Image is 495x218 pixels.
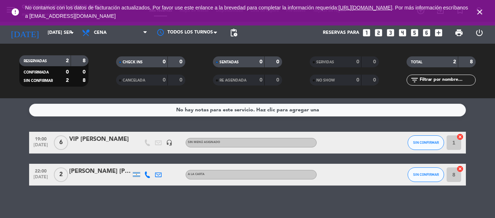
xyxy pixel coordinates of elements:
[32,143,50,151] span: [DATE]
[410,76,419,84] i: filter_list
[456,165,464,173] i: cancel
[374,28,383,37] i: looks_two
[411,60,422,64] span: TOTAL
[54,167,68,182] span: 2
[166,139,173,146] i: headset_mic
[260,78,262,83] strong: 0
[338,5,392,11] a: [URL][DOMAIN_NAME]
[356,59,359,64] strong: 0
[11,8,20,16] i: error
[69,167,131,176] div: [PERSON_NAME] [PERSON_NAME]
[25,5,468,19] a: . Por más información escríbanos a [EMAIL_ADDRESS][DOMAIN_NAME]
[68,28,76,37] i: arrow_drop_down
[475,8,484,16] i: close
[475,28,484,37] i: power_settings_new
[455,28,463,37] span: print
[123,60,143,64] span: CHECK INS
[362,28,371,37] i: looks_one
[469,22,490,44] div: LOG OUT
[163,78,166,83] strong: 0
[32,175,50,183] span: [DATE]
[179,78,184,83] strong: 0
[32,134,50,143] span: 19:00
[398,28,407,37] i: looks_4
[188,173,205,176] span: A LA CARTA
[408,167,444,182] button: SIN CONFIRMAR
[323,30,359,35] span: Reservas para
[408,135,444,150] button: SIN CONFIRMAR
[470,59,474,64] strong: 8
[5,25,44,41] i: [DATE]
[54,135,68,150] span: 6
[83,58,87,63] strong: 8
[66,78,69,83] strong: 2
[176,106,319,114] div: No hay notas para este servicio. Haz clic para agregar una
[69,135,131,144] div: VIP [PERSON_NAME]
[373,78,377,83] strong: 0
[219,60,239,64] span: SENTADAS
[316,79,335,82] span: NO SHOW
[66,58,69,63] strong: 2
[373,59,377,64] strong: 0
[276,78,281,83] strong: 0
[24,71,49,74] span: CONFIRMADA
[434,28,443,37] i: add_box
[188,141,220,144] span: Sin menú asignado
[219,79,246,82] span: RE AGENDADA
[94,30,107,35] span: Cena
[123,79,145,82] span: CANCELADA
[410,28,419,37] i: looks_5
[413,173,439,177] span: SIN CONFIRMAR
[419,76,475,84] input: Filtrar por nombre...
[179,59,184,64] strong: 0
[24,59,47,63] span: RESERVADAS
[66,70,69,75] strong: 0
[356,78,359,83] strong: 0
[422,28,431,37] i: looks_6
[25,5,468,19] span: No contamos con los datos de facturación actualizados. Por favor use este enlance a la brevedad p...
[32,166,50,175] span: 22:00
[456,133,464,140] i: cancel
[276,59,281,64] strong: 0
[163,59,166,64] strong: 0
[316,60,334,64] span: SERVIDAS
[386,28,395,37] i: looks_3
[83,70,87,75] strong: 0
[413,140,439,144] span: SIN CONFIRMAR
[453,59,456,64] strong: 2
[229,28,238,37] span: pending_actions
[83,78,87,83] strong: 8
[24,79,53,83] span: SIN CONFIRMAR
[260,59,262,64] strong: 0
